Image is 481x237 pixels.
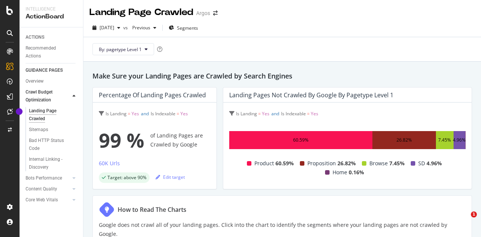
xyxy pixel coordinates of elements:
[177,110,179,117] span: =
[236,110,257,117] span: Is Landing
[196,9,210,17] div: Argos
[180,110,188,117] span: Yes
[427,159,442,168] span: 4.96%
[129,24,150,31] span: Previous
[453,136,466,145] div: 4.96%
[99,125,210,155] div: of Landing Pages are Crawled by Google
[99,172,150,183] div: success label
[99,125,144,155] span: 99 %
[177,25,198,31] span: Segments
[311,110,318,117] span: Yes
[166,22,201,34] button: Segments
[369,159,388,168] span: Browse
[26,33,44,41] div: ACTIONS
[29,107,71,123] div: Landing Page Crawled
[258,110,261,117] span: =
[281,110,306,117] span: Is Indexable
[26,196,70,204] a: Core Web Vitals
[89,22,123,34] button: [DATE]
[254,159,274,168] span: Product
[26,66,78,74] a: GUIDANCE PAGES
[307,159,336,168] span: Proposition
[262,110,269,117] span: Yes
[26,77,44,85] div: Overview
[26,33,78,41] a: ACTIONS
[100,24,114,31] span: 2025 Sep. 10th
[271,110,279,117] span: and
[132,110,139,117] span: Yes
[29,137,71,152] div: Bad HTTP Status Code
[293,136,309,145] div: 60.59%
[26,185,70,193] a: Content Quality
[229,91,393,99] div: Landing Pages not Crawled by Google by pagetype Level 1
[92,71,472,81] h2: Make Sure your Landing Pages are Crawled by Search Engines
[307,110,310,117] span: =
[26,196,58,204] div: Core Web Vitals
[438,136,451,145] div: 7.45%
[26,174,70,182] a: Bots Performance
[151,110,175,117] span: Is Indexable
[471,211,477,217] span: 1
[29,155,78,171] a: Internal Linking - Discovery
[89,6,193,19] div: Landing Page Crawled
[29,126,48,134] div: Sitemaps
[156,171,185,183] button: Edit target
[128,110,130,117] span: =
[26,174,62,182] div: Bots Performance
[107,175,147,180] span: Target: above 90%
[29,126,78,134] a: Sitemaps
[455,211,473,229] iframe: Intercom live chat
[16,108,23,115] div: Tooltip anchor
[123,24,129,31] span: vs
[29,137,78,152] a: Bad HTTP Status Code
[26,44,71,60] div: Recommended Actions
[99,159,120,171] button: 60K Urls
[349,168,364,177] span: 0.16%
[275,159,294,168] span: 60.59%
[26,77,78,85] a: Overview
[26,88,65,104] div: Crawl Budget Optimization
[389,159,405,168] span: 7.45%
[106,110,127,117] span: Is Landing
[141,110,149,117] span: and
[26,185,57,193] div: Content Quality
[396,136,412,145] div: 26.82%
[118,205,186,214] div: How to Read The Charts
[129,22,159,34] button: Previous
[99,91,206,99] div: Percentage of Landing Pages Crawled
[156,174,185,180] div: Edit target
[26,12,77,21] div: ActionBoard
[26,6,77,12] div: Intelligence
[26,66,63,74] div: GUIDANCE PAGES
[337,159,356,168] span: 26.82%
[92,43,154,55] button: By: pagetype Level 1
[99,160,120,167] div: 60K Urls
[99,46,142,53] span: By: pagetype Level 1
[29,107,78,123] a: Landing Page Crawled
[213,11,218,16] div: arrow-right-arrow-left
[26,44,78,60] a: Recommended Actions
[418,159,425,168] span: SD
[333,168,347,177] span: Home
[26,88,70,104] a: Crawl Budget Optimization
[29,155,72,171] div: Internal Linking - Discovery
